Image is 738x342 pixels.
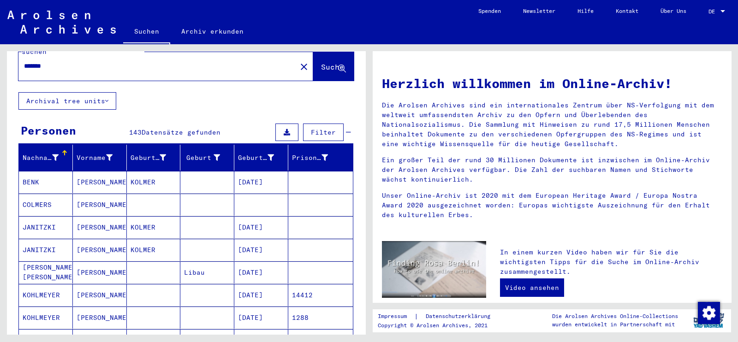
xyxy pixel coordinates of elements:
p: In einem kurzen Video haben wir für Sie die wichtigsten Tipps für die Suche im Online-Archiv zusa... [500,248,722,277]
mat-cell: 14412 [288,284,353,306]
mat-cell: Libau [180,261,234,283]
div: Nachname [23,153,59,163]
mat-cell: KOHLMEYER [19,307,73,329]
button: Archival tree units [18,92,116,110]
p: Copyright © Arolsen Archives, 2021 [378,321,501,330]
mat-cell: [DATE] [234,307,288,329]
a: Archiv erkunden [170,20,255,42]
mat-cell: [DATE] [234,239,288,261]
mat-cell: [PERSON_NAME] [73,171,127,193]
mat-header-cell: Prisoner # [288,145,353,171]
img: Zustimmung ändern [698,302,720,324]
div: Geburt‏ [184,153,220,163]
div: Geburtsname [131,150,180,165]
div: Geburtsdatum [238,150,288,165]
mat-cell: KOLMER [127,216,181,238]
mat-header-cell: Geburtsname [127,145,181,171]
p: Die Arolsen Archives Online-Collections [552,312,678,320]
mat-cell: [PERSON_NAME] [73,284,127,306]
button: Suche [313,52,354,81]
div: Nachname [23,150,72,165]
div: Prisoner # [292,153,328,163]
a: Datenschutzerklärung [418,312,501,321]
mat-cell: BENK [19,171,73,193]
mat-header-cell: Nachname [19,145,73,171]
mat-cell: [DATE] [234,171,288,193]
div: Prisoner # [292,150,342,165]
div: Geburtsdatum [238,153,274,163]
mat-cell: COLMERS [19,194,73,216]
div: Vorname [77,150,126,165]
mat-cell: [PERSON_NAME] [73,194,127,216]
mat-cell: 1288 [288,307,353,329]
a: Impressum [378,312,414,321]
h1: Herzlich willkommen im Online-Archiv! [382,74,722,93]
span: Datensätze gefunden [142,128,220,136]
span: Suche [321,62,344,71]
mat-cell: [PERSON_NAME] [73,239,127,261]
mat-cell: [PERSON_NAME] [PERSON_NAME] [19,261,73,283]
mat-cell: [PERSON_NAME] [73,307,127,329]
mat-cell: [DATE] [234,284,288,306]
span: Filter [311,128,336,136]
button: Filter [303,124,344,141]
div: | [378,312,501,321]
mat-cell: JANITZKI [19,216,73,238]
mat-cell: KOLMER [127,171,181,193]
mat-cell: [DATE] [234,216,288,238]
mat-cell: [PERSON_NAME] [73,261,127,283]
p: Die Arolsen Archives sind ein internationales Zentrum über NS-Verfolgung mit dem weltweit umfasse... [382,100,722,149]
div: Zustimmung ändern [697,301,720,324]
mat-cell: [DATE] [234,261,288,283]
div: Vorname [77,153,113,163]
mat-header-cell: Geburtsdatum [234,145,288,171]
img: yv_logo.png [691,309,726,332]
div: Geburt‏ [184,150,234,165]
mat-header-cell: Geburt‏ [180,145,234,171]
mat-cell: KOHLMEYER [19,284,73,306]
button: Clear [295,57,313,76]
span: DE [708,8,719,15]
div: Geburtsname [131,153,167,163]
mat-cell: [PERSON_NAME] [73,216,127,238]
p: Unser Online-Archiv ist 2020 mit dem European Heritage Award / Europa Nostra Award 2020 ausgezeic... [382,191,722,220]
p: wurden entwickelt in Partnerschaft mit [552,320,678,329]
img: video.jpg [382,241,486,298]
span: 143 [129,128,142,136]
mat-header-cell: Vorname [73,145,127,171]
mat-cell: JANITZKI [19,239,73,261]
p: Ein großer Teil der rund 30 Millionen Dokumente ist inzwischen im Online-Archiv der Arolsen Archi... [382,155,722,184]
mat-cell: KOLMER [127,239,181,261]
mat-icon: close [298,61,309,72]
a: Video ansehen [500,278,564,297]
div: Personen [21,122,76,139]
a: Suchen [123,20,170,44]
img: Arolsen_neg.svg [7,11,116,34]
